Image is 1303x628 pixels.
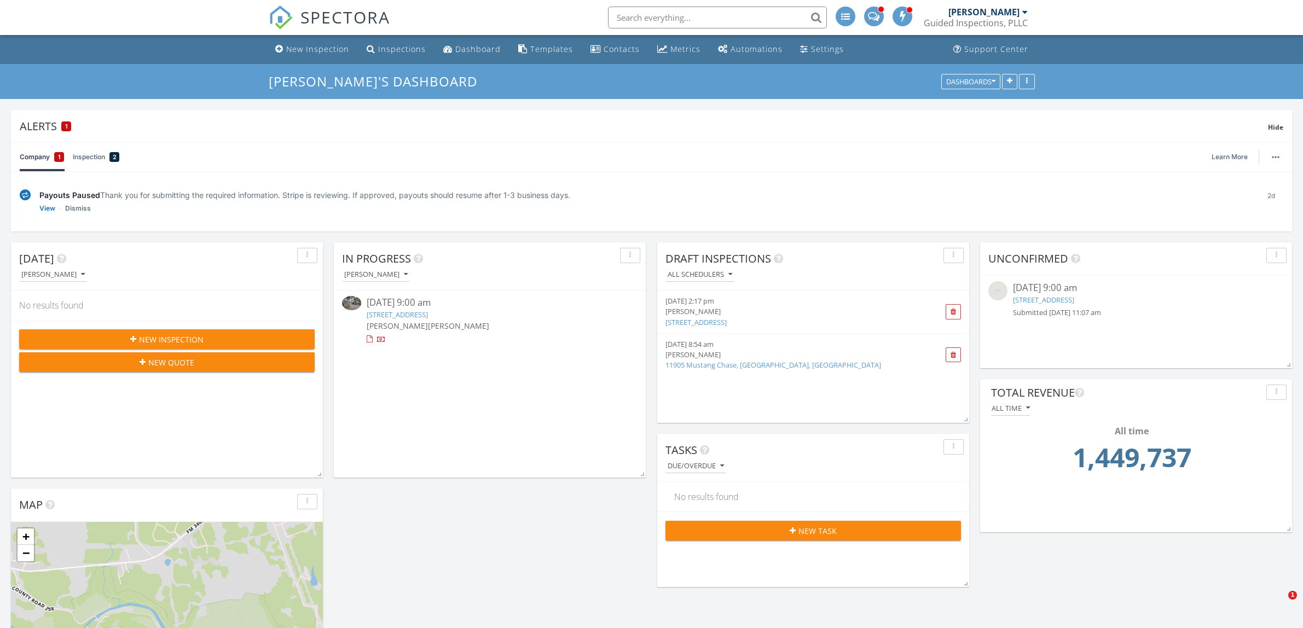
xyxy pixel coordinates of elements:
a: [DATE] 9:00 am [STREET_ADDRESS] [PERSON_NAME][PERSON_NAME] [342,296,638,345]
div: [PERSON_NAME] [948,7,1020,18]
img: The Best Home Inspection Software - Spectora [269,5,293,30]
span: In Progress [342,251,411,266]
button: [PERSON_NAME] [342,268,410,282]
div: Due/Overdue [668,462,724,470]
button: [PERSON_NAME] [19,268,87,282]
div: [DATE] 8:54 am [665,339,912,350]
div: Support Center [964,44,1028,54]
div: All time [992,404,1030,412]
button: All time [991,401,1030,416]
div: Inspections [378,44,426,54]
a: Learn More [1212,152,1254,162]
div: All schedulers [668,271,732,278]
span: Payouts Paused [39,190,100,200]
a: [STREET_ADDRESS] [665,317,727,327]
a: Dismiss [65,203,91,214]
span: Unconfirmed [988,251,1068,266]
button: New Task [665,521,961,540]
div: [DATE] 9:00 am [1013,281,1259,295]
a: Templates [514,39,577,60]
div: [PERSON_NAME] [665,350,912,360]
img: streetview [988,281,1007,300]
a: Support Center [949,39,1033,60]
span: [PERSON_NAME] [428,321,489,331]
span: New Task [798,525,837,537]
div: [PERSON_NAME] [21,271,85,278]
div: Thank you for submitting the required information. Stripe is reviewing. If approved, payouts shou... [39,189,1250,201]
img: under-review-2fe708636b114a7f4b8d.svg [20,189,31,201]
span: 2 [113,152,117,162]
button: Due/Overdue [665,459,726,474]
button: Dashboards [941,74,1000,89]
td: 1449737.46 [994,438,1269,484]
span: 1 [1288,591,1297,600]
a: Inspections [362,39,430,60]
span: New Quote [148,357,194,368]
a: Metrics [653,39,705,60]
a: Zoom in [18,528,34,545]
input: Search everything... [608,7,827,28]
span: [PERSON_NAME] [367,321,428,331]
span: [DATE] [19,251,54,266]
img: 9546051%2Fcover_photos%2FZ2EiTayfitdIQs9m2lcT%2Fsmall.jpg [342,296,361,310]
span: Hide [1268,123,1283,132]
button: New Inspection [19,329,315,349]
div: Templates [530,44,573,54]
div: 2d [1259,189,1283,214]
span: 1 [65,123,68,130]
div: [DATE] 9:00 am [367,296,613,310]
button: All schedulers [665,268,734,282]
a: Automations (Advanced) [714,39,787,60]
a: 11905 Mustang Chase, [GEOGRAPHIC_DATA], [GEOGRAPHIC_DATA] [665,360,881,370]
a: [PERSON_NAME]'s Dashboard [269,72,487,90]
a: [DATE] 2:17 pm [PERSON_NAME] [STREET_ADDRESS] [665,296,912,328]
iframe: Intercom live chat [1266,591,1292,617]
a: Contacts [586,39,644,60]
a: Zoom out [18,545,34,561]
a: Inspection [73,143,119,171]
a: [STREET_ADDRESS] [367,310,428,319]
a: [STREET_ADDRESS] [1013,295,1074,305]
div: No results found [11,290,323,320]
a: Company [20,143,64,171]
a: [DATE] 8:54 am [PERSON_NAME] 11905 Mustang Chase, [GEOGRAPHIC_DATA], [GEOGRAPHIC_DATA] [665,339,912,371]
div: Submitted [DATE] 11:07 am [1013,307,1259,318]
span: SPECTORA [300,5,390,28]
div: Alerts [20,119,1268,133]
img: ellipsis-632cfdd7c38ec3a7d453.svg [1272,156,1279,158]
a: View [39,203,55,214]
div: Contacts [604,44,640,54]
div: Dashboard [455,44,501,54]
div: Metrics [670,44,700,54]
a: Settings [796,39,848,60]
div: Guided Inspections, PLLC [924,18,1028,28]
span: Draft Inspections [665,251,771,266]
div: No results found [666,482,960,511]
span: Map [19,497,43,512]
div: New Inspection [286,44,349,54]
div: Dashboards [946,78,995,85]
a: SPECTORA [269,15,390,38]
div: Settings [811,44,844,54]
div: [DATE] 2:17 pm [665,296,912,306]
div: All time [994,425,1269,438]
button: New Quote [19,352,315,372]
div: Total Revenue [991,385,1262,401]
a: Dashboard [439,39,505,60]
span: Tasks [665,443,697,457]
div: [PERSON_NAME] [665,306,912,317]
a: [DATE] 9:00 am [STREET_ADDRESS] Submitted [DATE] 11:07 am [988,281,1284,318]
a: New Inspection [271,39,354,60]
div: Automations [731,44,783,54]
span: 1 [58,152,61,162]
span: New Inspection [139,334,204,345]
div: [PERSON_NAME] [344,271,408,278]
